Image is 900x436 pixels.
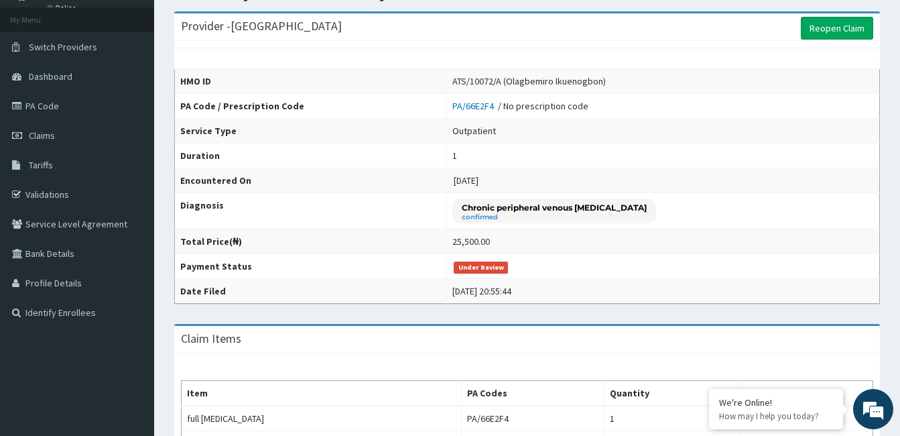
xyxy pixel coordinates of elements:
[452,284,511,298] div: [DATE] 20:55:44
[175,229,447,254] th: Total Price(₦)
[719,411,833,422] p: How may I help you today?
[454,262,508,274] span: Under Review
[182,406,462,431] td: full [MEDICAL_DATA]
[29,129,55,142] span: Claims
[604,406,741,431] td: 1
[461,406,604,431] td: PA/66E2F4
[220,7,252,39] div: Minimize live chat window
[182,381,462,406] th: Item
[604,381,741,406] th: Quantity
[175,254,447,279] th: Payment Status
[452,74,606,88] div: ATS/10072/A (Olagbemiro Ikuenogbon)
[175,69,447,94] th: HMO ID
[452,149,457,162] div: 1
[78,132,185,268] span: We're online!
[462,214,647,221] small: confirmed
[175,144,447,168] th: Duration
[175,94,447,119] th: PA Code / Prescription Code
[7,292,255,339] textarea: Type your message and hit 'Enter'
[719,396,833,408] div: We're Online!
[741,381,873,406] th: Price(₦)
[801,17,873,40] a: Reopen Claim
[175,119,447,144] th: Service Type
[175,168,447,193] th: Encountered On
[452,100,498,112] a: PA/66E2F4
[181,20,342,32] h3: Provider - [GEOGRAPHIC_DATA]
[181,333,241,345] h3: Claim Items
[70,75,225,93] div: Chat with us now
[452,235,490,248] div: 25,500.00
[461,381,604,406] th: PA Codes
[25,67,54,101] img: d_794563401_company_1708531726252_794563401
[462,202,647,213] p: Chronic peripheral venous [MEDICAL_DATA]
[29,70,72,83] span: Dashboard
[454,174,478,186] span: [DATE]
[29,159,53,171] span: Tariffs
[175,193,447,229] th: Diagnosis
[47,3,79,13] a: Online
[175,279,447,304] th: Date Filed
[452,124,496,138] div: Outpatient
[29,41,97,53] span: Switch Providers
[452,99,588,113] div: / No prescription code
